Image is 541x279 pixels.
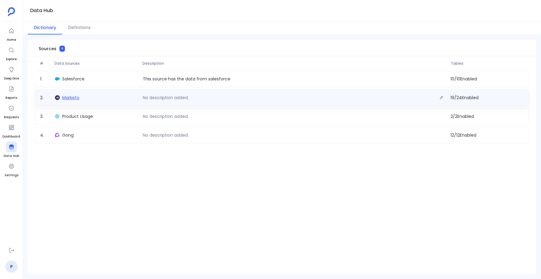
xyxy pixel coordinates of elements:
span: Dashboard [2,134,20,139]
button: Edit description. [437,93,446,102]
p: This source has the data from salesforce [140,76,233,82]
span: Description [140,61,448,66]
span: Salesforce [62,76,85,82]
a: Data Hub [4,141,19,158]
span: Explore [6,57,17,62]
span: Sources [39,46,56,52]
span: Gong [62,132,74,138]
a: Dashboard [2,122,20,139]
span: Reports [5,96,17,100]
a: Deep Dive [4,64,19,81]
img: petavue logo [8,7,15,16]
span: 12 / 12 Enabled [448,132,526,138]
p: No description added. [140,95,191,101]
button: Definitions [62,21,97,34]
span: Deep Dive [4,76,19,81]
a: Requests [4,103,19,120]
span: Settings [5,173,18,178]
span: Data Sources [52,61,140,66]
span: Tables [448,61,527,66]
span: 10 / 10 Enabled [448,76,526,82]
span: 19 / 24 Enabled [448,93,526,102]
p: No description added. [140,132,191,138]
span: # [37,61,52,66]
span: Home [6,37,17,42]
a: Home [6,25,17,42]
h1: Data Hub [30,6,53,15]
span: Requests [4,115,19,120]
span: 1 . [38,76,53,82]
span: Product Usage [62,113,93,119]
a: P [5,261,18,273]
span: Data Hub [4,154,19,158]
a: Explore [6,45,17,62]
span: Marketo [62,95,79,101]
span: 3 . [38,113,53,120]
span: 4 . [38,132,53,138]
button: Dictionary [28,21,62,34]
span: 4 [59,46,65,52]
span: 2 . [38,93,53,102]
span: 2 / 2 Enabled [448,113,526,120]
a: Settings [5,161,18,178]
a: Reports [5,83,17,100]
p: No description added. [140,113,191,120]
